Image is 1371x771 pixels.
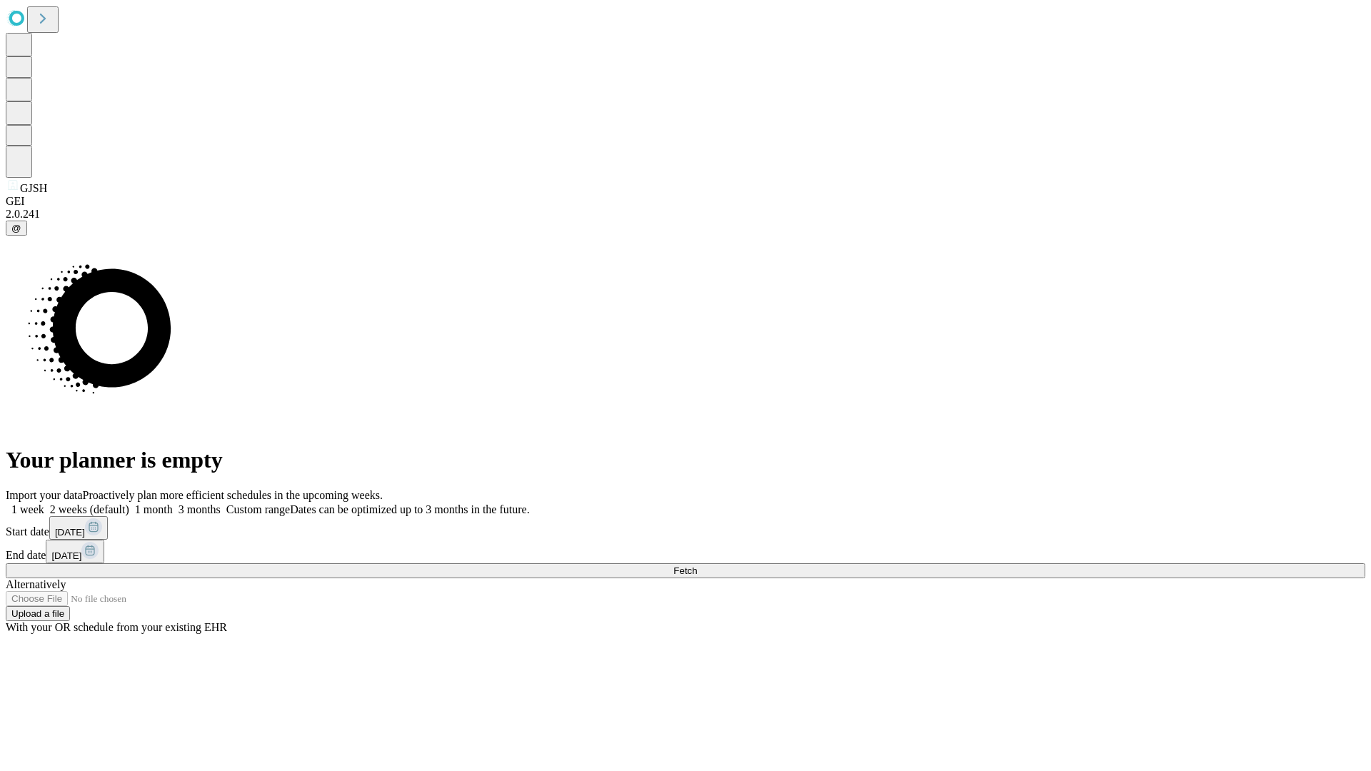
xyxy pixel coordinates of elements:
span: Proactively plan more efficient schedules in the upcoming weeks. [83,489,383,501]
div: End date [6,540,1365,563]
span: GJSH [20,182,47,194]
span: Import your data [6,489,83,501]
div: Start date [6,516,1365,540]
span: [DATE] [55,527,85,538]
span: Custom range [226,503,290,515]
button: Fetch [6,563,1365,578]
button: [DATE] [49,516,108,540]
span: Dates can be optimized up to 3 months in the future. [290,503,529,515]
button: Upload a file [6,606,70,621]
span: 3 months [179,503,221,515]
span: 1 month [135,503,173,515]
span: @ [11,223,21,233]
span: 1 week [11,503,44,515]
span: Alternatively [6,578,66,590]
span: [DATE] [51,550,81,561]
h1: Your planner is empty [6,447,1365,473]
button: @ [6,221,27,236]
span: With your OR schedule from your existing EHR [6,621,227,633]
div: GEI [6,195,1365,208]
button: [DATE] [46,540,104,563]
span: 2 weeks (default) [50,503,129,515]
span: Fetch [673,565,697,576]
div: 2.0.241 [6,208,1365,221]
